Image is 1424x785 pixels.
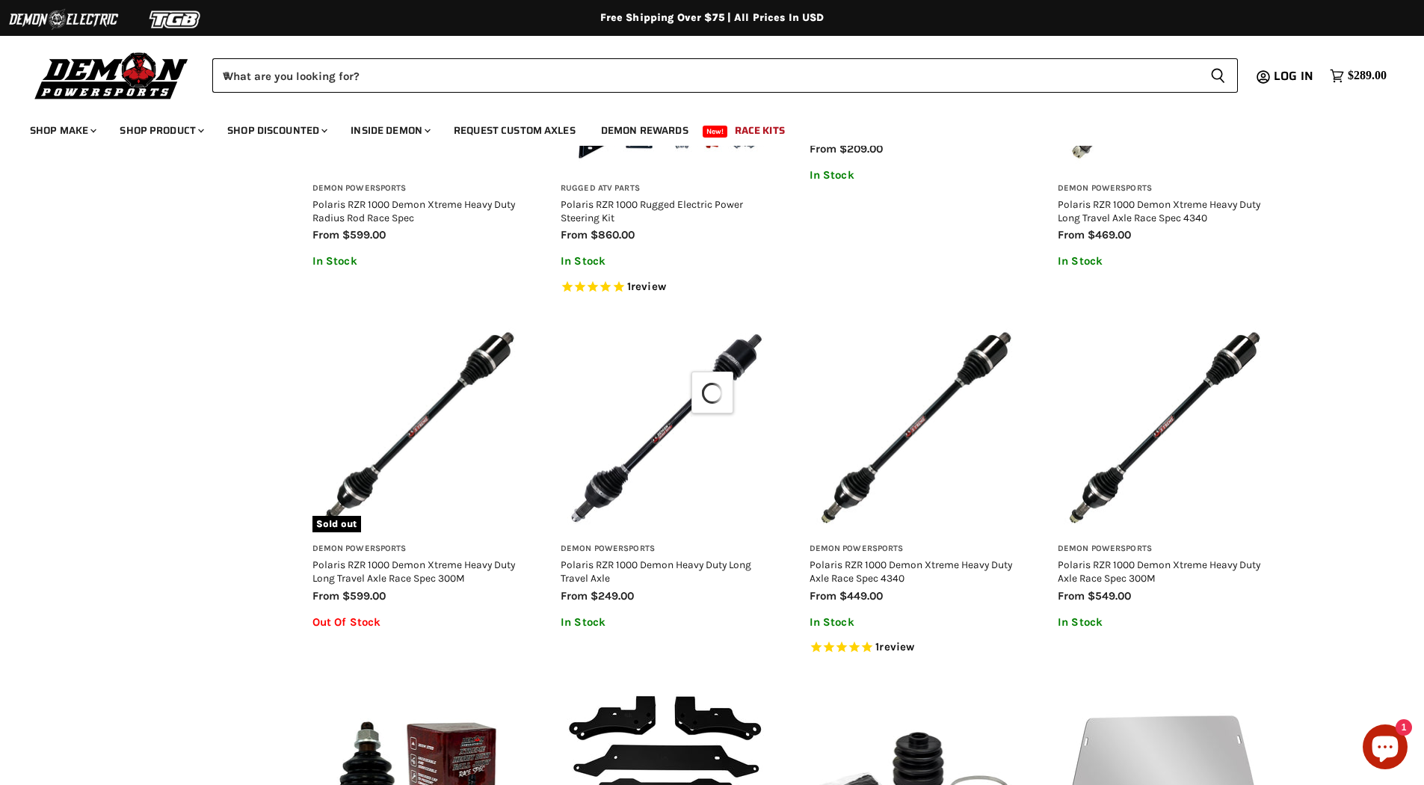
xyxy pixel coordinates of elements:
a: Polaris RZR 1000 Demon Xtreme Heavy Duty Axle Race Spec 4340 [810,558,1012,584]
h3: Demon Powersports [1058,544,1269,555]
span: 1 reviews [627,280,666,293]
span: $599.00 [342,589,386,603]
a: $289.00 [1322,65,1394,87]
span: review [631,280,666,293]
span: 1 reviews [875,640,914,653]
span: from [1058,589,1085,603]
a: Polaris RZR 1000 Demon Xtreme Heavy Duty Radius Rod Race Spec [312,198,515,224]
a: Log in [1267,70,1322,83]
span: Rated 5.0 out of 5 stars 1 reviews [561,280,772,295]
button: Search [1198,58,1238,93]
span: from [810,589,836,603]
img: TGB Logo 2 [120,5,232,34]
h3: Demon Powersports [312,183,524,194]
a: Polaris RZR 1000 Demon Heavy Duty Long Travel Axle [561,558,751,584]
a: Shop Discounted [216,115,336,146]
span: from [810,142,836,156]
span: from [561,228,588,241]
span: $599.00 [342,228,386,241]
form: Product [212,58,1238,93]
a: Polaris RZR 1000 Demon Xtreme Heavy Duty Long Travel Axle Race Spec 4340 [1058,198,1260,224]
h3: Demon Powersports [312,544,524,555]
span: $249.00 [591,589,634,603]
img: Polaris RZR 1000 Demon Xtreme Heavy Duty Axle Race Spec 4340 [810,321,1021,533]
p: Out Of Stock [312,616,524,629]
span: Sold out [312,516,361,532]
span: $289.00 [1348,69,1387,83]
span: $549.00 [1088,589,1131,603]
p: In Stock [561,255,772,268]
h3: Demon Powersports [1058,183,1269,194]
p: In Stock [810,169,1021,182]
inbox-online-store-chat: Shopify online store chat [1358,724,1412,773]
a: Polaris RZR 1000 Demon Xtreme Heavy Duty Long Travel Axle Race Spec 300M [312,558,515,584]
img: Polaris RZR 1000 Demon Xtreme Heavy Duty Long Travel Axle Race Spec 300M [312,321,524,533]
img: Polaris RZR 1000 Demon Heavy Duty Long Travel Axle [561,321,772,533]
span: from [561,589,588,603]
span: New! [703,126,728,138]
input: When autocomplete results are available use up and down arrows to review and enter to select [212,58,1198,93]
span: from [312,228,339,241]
span: Log in [1274,67,1313,85]
p: In Stock [810,616,1021,629]
div: Free Shipping Over $75 | All Prices In USD [114,11,1310,25]
a: Polaris RZR 1000 Demon Xtreme Heavy Duty Axle Race Spec 300M [1058,558,1260,584]
span: $209.00 [839,142,883,156]
p: In Stock [1058,255,1269,268]
h3: Demon Powersports [561,544,772,555]
h3: Rugged ATV Parts [561,183,772,194]
span: from [1058,228,1085,241]
p: In Stock [312,255,524,268]
a: Demon Rewards [590,115,700,146]
a: Shop Product [108,115,213,146]
a: Request Custom Axles [443,115,587,146]
span: $469.00 [1088,228,1131,241]
ul: Main menu [19,109,1383,146]
img: Polaris RZR 1000 Demon Xtreme Heavy Duty Axle Race Spec 300M [1058,321,1269,533]
span: $860.00 [591,228,635,241]
span: $449.00 [839,589,883,603]
a: Race Kits [724,115,796,146]
h3: Demon Powersports [810,544,1021,555]
p: In Stock [561,616,772,629]
span: review [879,640,914,653]
img: Demon Electric Logo 2 [7,5,120,34]
span: Rated 5.0 out of 5 stars 1 reviews [810,640,1021,656]
img: Demon Powersports [30,49,194,102]
a: Inside Demon [339,115,440,146]
a: Polaris RZR 1000 Rugged Electric Power Steering Kit [561,198,743,224]
span: from [312,589,339,603]
a: Polaris RZR 1000 Demon Xtreme Heavy Duty Long Travel Axle Race Spec 300MSold out [312,321,524,533]
p: In Stock [1058,616,1269,629]
a: Shop Make [19,115,105,146]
